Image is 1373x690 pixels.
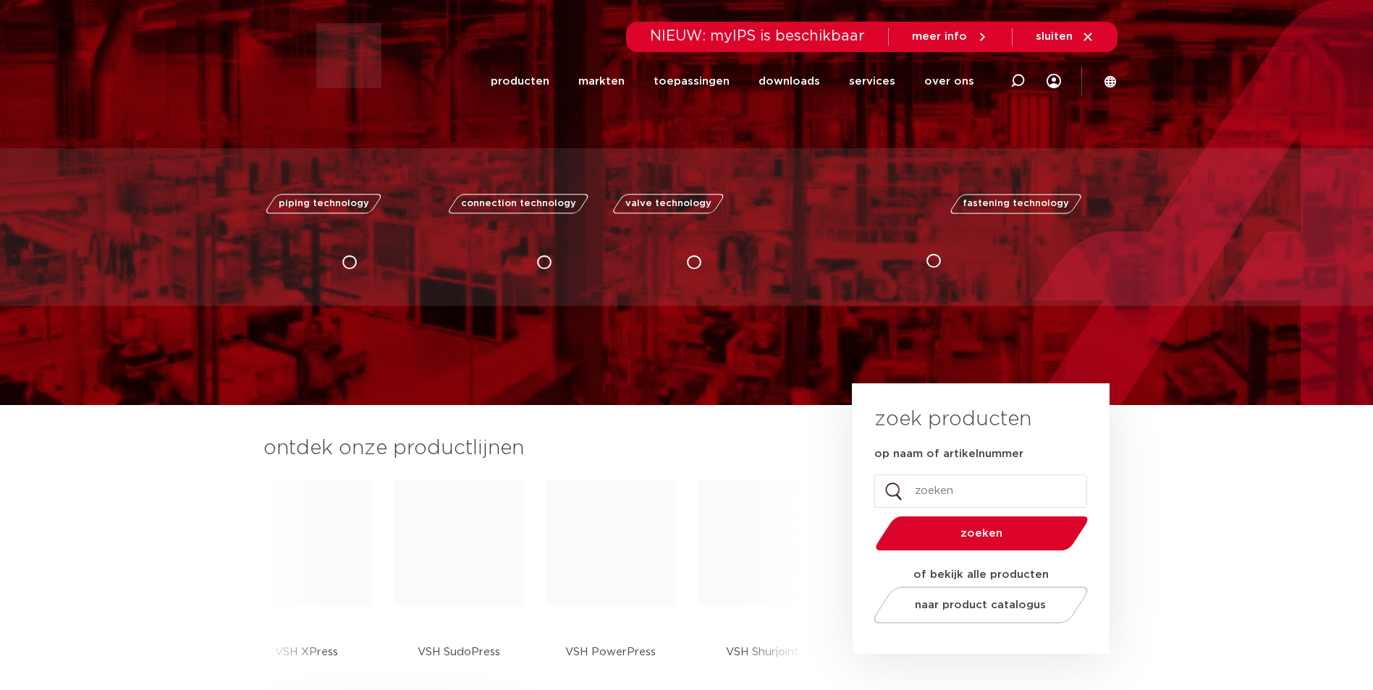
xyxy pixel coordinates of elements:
[913,569,1049,580] strong: of bekijk alle producten
[912,31,967,42] span: meer info
[869,587,1091,623] a: naar product catalogus
[1036,31,1073,42] span: sluiten
[279,199,369,208] span: piping technology
[874,405,1031,434] h3: zoek producten
[912,30,989,43] a: meer info
[869,515,1094,552] button: zoeken
[263,434,803,463] h3: ontdek onze productlijnen
[1047,65,1061,97] div: my IPS
[963,199,1069,208] span: fastening technology
[654,54,730,109] a: toepassingen
[1036,30,1094,43] a: sluiten
[849,54,895,109] a: services
[491,54,549,109] a: producten
[915,600,1046,610] span: naar product catalogus
[874,474,1087,508] input: zoeken
[578,54,625,109] a: markten
[759,54,820,109] a: downloads
[913,528,1051,539] span: zoeken
[650,29,865,43] span: NIEUW: myIPS is beschikbaar
[924,54,974,109] a: over ons
[874,447,1023,461] label: op naam of artikelnummer
[460,199,575,208] span: connection technology
[491,54,974,109] nav: Menu
[625,199,711,208] span: valve technology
